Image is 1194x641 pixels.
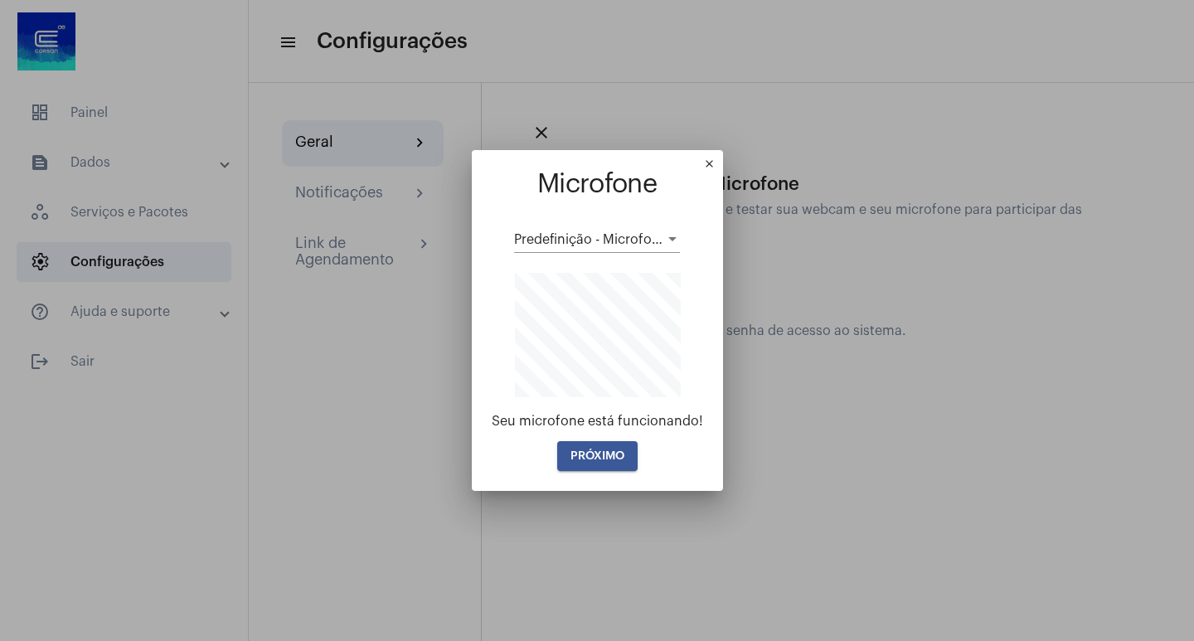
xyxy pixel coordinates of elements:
span: PRÓXIMO [570,450,624,462]
h1: Microfone [492,170,703,199]
button: PRÓXIMO [557,441,638,471]
div: Seu microfone está funcionando! [492,414,703,429]
span: Predefinição - Microfone (2- USB Audio Device) (0d8c:0014) [514,233,886,246]
mat-icon: close [703,158,723,177]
